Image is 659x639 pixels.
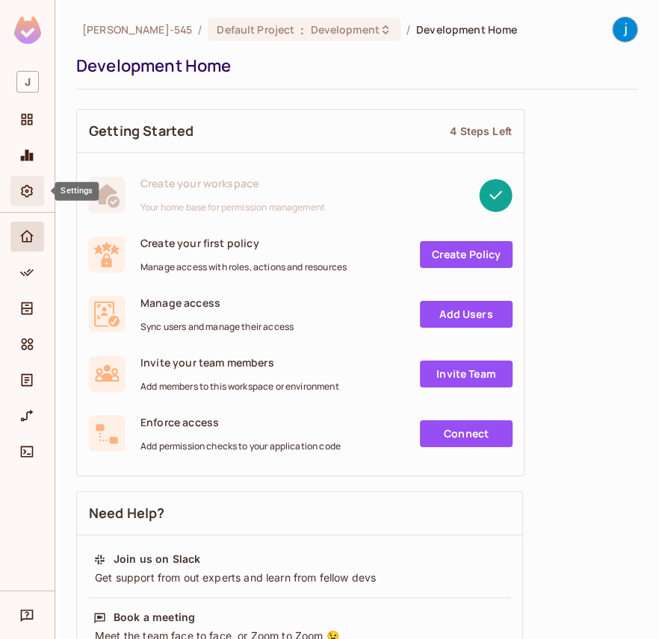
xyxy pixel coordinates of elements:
span: Manage access [140,296,294,310]
img: jason simson [613,17,637,42]
div: Help & Updates [10,600,44,630]
span: Add members to this workspace or environment [140,381,339,393]
li: / [198,22,202,37]
div: Settings [10,176,44,206]
img: SReyMgAAAABJRU5ErkJggg== [14,16,41,44]
div: Settings [55,182,99,201]
div: Book a meeting [114,610,195,625]
span: J [16,71,39,93]
div: Development Home [76,54,631,77]
div: Connect [10,437,44,467]
span: Default Project [217,22,294,37]
a: Invite Team [420,361,513,387]
span: Create your first policy [140,236,347,250]
div: Directory [10,293,44,323]
span: : [300,24,305,36]
div: Home [10,222,44,252]
span: Sync users and manage their access [140,321,294,333]
div: Projects [10,105,44,134]
div: URL Mapping [10,401,44,431]
a: Connect [420,420,513,447]
span: Your home base for permission management [140,202,325,213]
div: Elements [10,329,44,359]
div: Get support from out experts and learn from fellow devs [93,570,506,585]
span: Enforce access [140,415,341,429]
span: the active workspace [82,22,192,37]
li: / [406,22,410,37]
span: Add permission checks to your application code [140,440,341,452]
div: Monitoring [10,140,44,170]
a: Add Users [420,301,513,328]
a: Create Policy [420,241,513,268]
span: Development Home [416,22,517,37]
span: Development [311,22,380,37]
span: Need Help? [89,504,165,523]
div: 4 Steps Left [450,124,512,138]
div: Policy [10,258,44,287]
span: Invite your team members [140,355,339,370]
span: Create your workspace [140,176,325,190]
div: Join us on Slack [114,552,200,567]
div: Workspace: jason-545 [10,65,44,99]
div: Audit Log [10,365,44,395]
span: Manage access with roles, actions and resources [140,261,347,273]
span: Getting Started [89,122,194,140]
